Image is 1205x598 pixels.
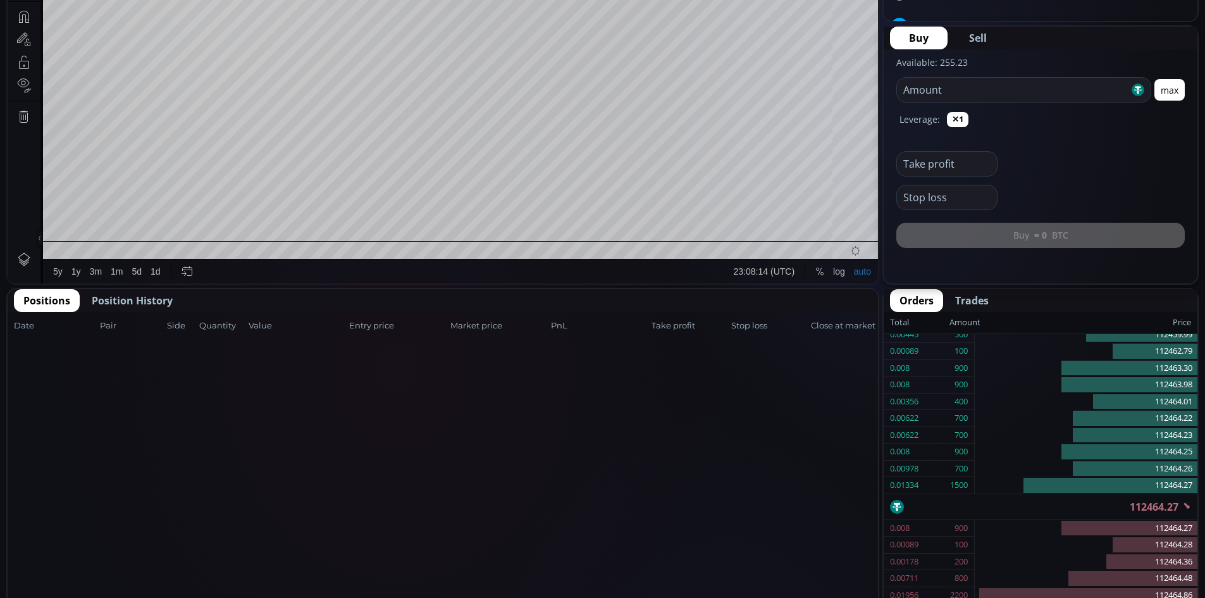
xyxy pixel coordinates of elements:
[151,31,158,40] div: O
[975,461,1197,478] div: 112464.26
[975,410,1197,427] div: 112464.22
[949,315,980,331] div: Amount
[347,31,417,40] div: +1202.26 (+1.08%)
[108,7,114,17] div: D
[899,293,934,308] span: Orders
[955,444,968,460] div: 900
[158,31,197,40] div: 111262.01
[82,289,182,312] button: Position History
[946,289,998,312] button: Trades
[125,509,135,519] div: 5d
[14,289,80,312] button: Positions
[884,494,1197,520] div: 112464.27
[1046,19,1068,32] b: 25.33
[955,377,968,393] div: 900
[975,377,1197,394] div: 112463.98
[909,30,929,46] span: Buy
[890,477,918,494] div: 0.01334
[64,509,73,519] div: 1y
[955,427,968,444] div: 700
[890,289,943,312] button: Orders
[450,320,547,332] span: Market price
[975,444,1197,461] div: 112464.25
[82,509,94,519] div: 3m
[811,320,872,332] span: Close at market
[41,29,61,40] div: BTC
[199,320,245,332] span: Quantity
[896,56,968,68] label: Available: 255.23
[947,112,968,127] button: ✕1
[842,502,868,526] div: Toggle Auto Scale
[890,377,910,393] div: 0.008
[890,394,918,410] div: 0.00356
[41,46,68,55] div: Volume
[349,320,446,332] span: Entry price
[955,410,968,427] div: 700
[950,477,968,494] div: 1500
[825,509,837,519] div: log
[11,169,22,181] div: 
[914,19,960,32] span: :USDT
[82,29,120,40] div: Bitcoin
[890,537,918,553] div: 0.00089
[955,394,968,410] div: 400
[955,520,968,537] div: 900
[890,554,918,570] div: 0.00178
[914,20,935,32] b: LINK
[890,410,918,427] div: 0.00622
[890,427,918,444] div: 0.00622
[890,27,948,49] button: Buy
[551,320,648,332] span: PnL
[980,315,1191,331] div: Price
[1154,79,1185,101] button: max
[890,444,910,460] div: 0.008
[955,327,968,343] div: 500
[731,320,807,332] span: Stop loss
[73,46,99,55] div: 10.86K
[890,570,918,587] div: 0.00711
[143,509,153,519] div: 1d
[955,360,968,377] div: 900
[249,320,345,332] span: Value
[298,31,304,40] div: C
[304,31,343,40] div: 112464.27
[103,509,115,519] div: 1m
[23,293,70,308] span: Positions
[955,461,968,477] div: 700
[975,537,1197,554] div: 112464.28
[201,31,207,40] div: H
[899,113,940,126] label: Leverage:
[975,520,1197,537] div: 112464.27
[722,502,791,526] button: 23:08:14 (UTC)
[652,320,727,332] span: Take profit
[890,360,910,377] div: 0.008
[890,315,949,331] div: Total
[975,427,1197,444] div: 112464.23
[170,7,207,17] div: Compare
[61,29,82,40] div: 1D
[955,293,989,308] span: Trades
[975,554,1197,571] div: 112464.36
[14,320,96,332] span: Date
[969,30,987,46] span: Sell
[167,320,195,332] span: Side
[975,327,1197,344] div: 112459.99
[250,31,255,40] div: L
[170,502,190,526] div: Go to
[955,570,968,587] div: 800
[255,31,294,40] div: 110862.42
[236,7,275,17] div: Indicators
[975,360,1197,377] div: 112463.30
[92,293,173,308] span: Position History
[846,509,863,519] div: auto
[975,343,1197,360] div: 112462.79
[950,27,1006,49] button: Sell
[726,509,787,519] span: 23:08:14 (UTC)
[100,320,163,332] span: Pair
[975,477,1197,494] div: 112464.27
[890,461,918,477] div: 0.00978
[803,502,821,526] div: Toggle Percentage
[821,502,842,526] div: Toggle Log Scale
[890,327,918,343] div: 0.00445
[890,343,918,359] div: 0.00089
